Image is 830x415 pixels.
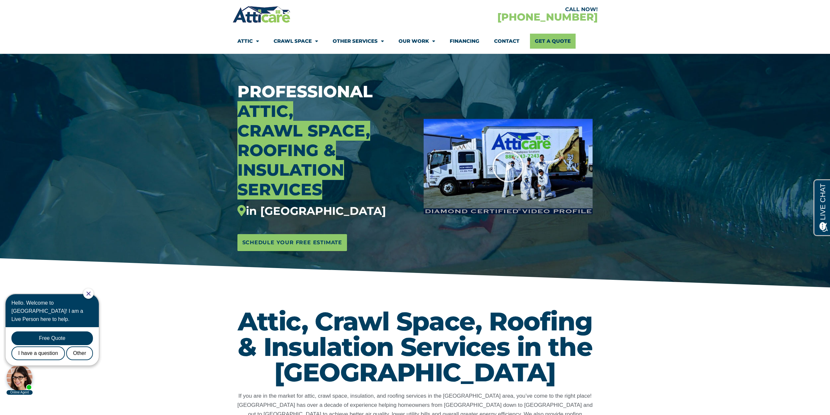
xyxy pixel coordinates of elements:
[492,150,524,183] div: Play Video
[415,7,598,12] div: CALL NOW!
[237,204,414,218] div: in [GEOGRAPHIC_DATA]
[399,34,435,49] a: Our Work
[274,34,318,49] a: Crawl Space
[236,309,595,385] h1: Attic, Crawl Space, Roofing & Insulation Services in the [GEOGRAPHIC_DATA]
[16,5,53,13] span: Opens a chat window
[242,237,342,248] span: Schedule Your Free Estimate
[333,34,384,49] a: Other Services
[450,34,479,49] a: Financing
[237,34,593,49] nav: Menu
[494,34,520,49] a: Contact
[237,160,344,200] span: Insulation Services
[237,82,414,218] h3: Professional
[530,34,576,49] a: Get A Quote
[3,288,108,395] iframe: Chat Invitation
[237,34,259,49] a: Attic
[237,234,347,251] a: Schedule Your Free Estimate
[237,101,370,160] span: Attic, Crawl Space, Roofing &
